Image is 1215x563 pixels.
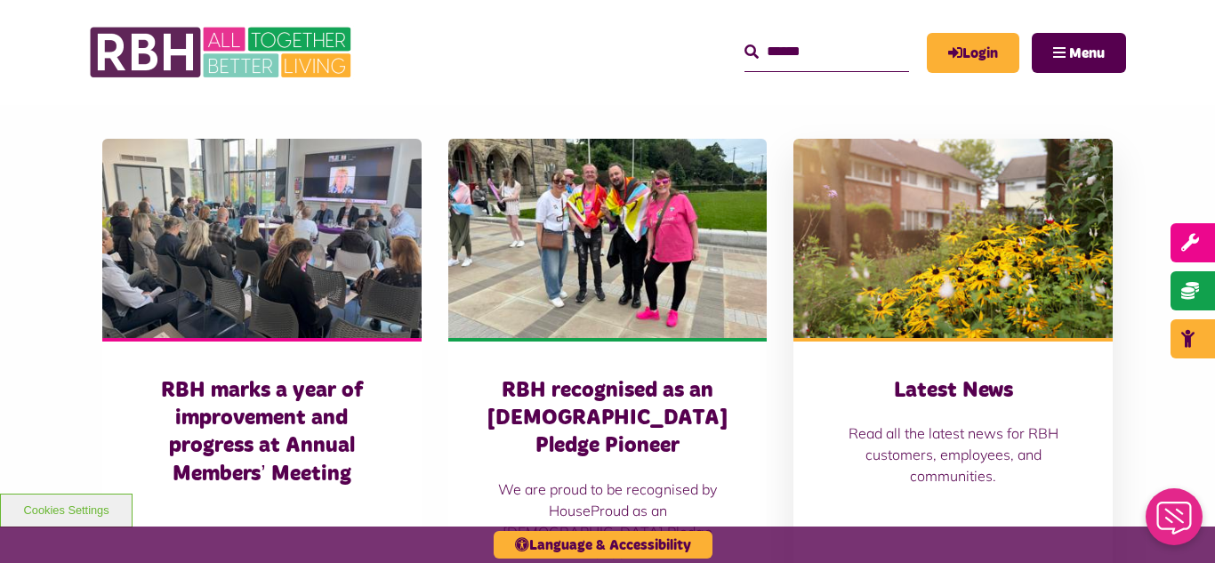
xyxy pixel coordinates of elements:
img: SAZ MEDIA RBH HOUSING4 [793,139,1113,338]
button: Language & Accessibility [494,531,712,559]
h3: RBH recognised as an [DEMOGRAPHIC_DATA] Pledge Pioneer [484,377,732,461]
span: Menu [1069,46,1105,60]
iframe: Netcall Web Assistant for live chat [1135,483,1215,563]
img: RBH customers and colleagues at the Rochdale Pride event outside the town hall [448,139,768,338]
button: Navigation [1032,33,1126,73]
img: Board Meeting [102,139,422,338]
p: Read all the latest news for RBH customers, employees, and communities. [829,422,1077,487]
img: RBH [89,18,356,87]
h3: Latest News [829,377,1077,405]
a: MyRBH [927,33,1019,73]
h3: RBH marks a year of improvement and progress at Annual Members’ Meeting [138,377,386,488]
input: Search [744,33,909,71]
